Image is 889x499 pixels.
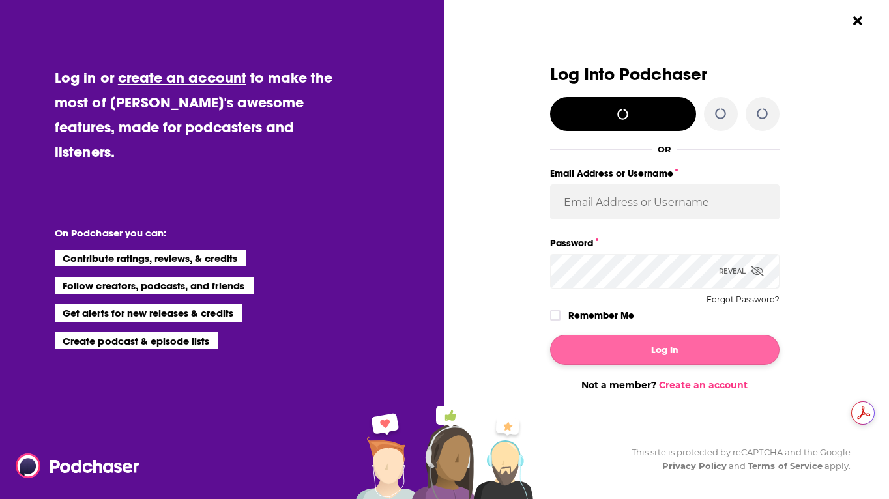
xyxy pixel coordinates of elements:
[719,254,764,289] div: Reveal
[568,307,634,324] label: Remember Me
[621,446,851,473] div: This site is protected by reCAPTCHA and the Google and apply.
[550,184,780,220] input: Email Address or Username
[550,335,780,365] button: Log In
[550,65,780,84] h3: Log Into Podchaser
[55,332,218,349] li: Create podcast & episode lists
[118,68,246,87] a: create an account
[16,453,130,478] a: Podchaser - Follow, Share and Rate Podcasts
[55,304,242,321] li: Get alerts for new releases & credits
[55,277,254,294] li: Follow creators, podcasts, and friends
[55,227,315,239] li: On Podchaser you can:
[662,461,727,471] a: Privacy Policy
[55,249,246,266] li: Contribute ratings, reviews, & credits
[550,379,780,391] div: Not a member?
[550,165,780,182] label: Email Address or Username
[550,235,780,251] label: Password
[748,461,823,471] a: Terms of Service
[658,144,671,154] div: OR
[845,8,870,33] button: Close Button
[659,379,748,391] a: Create an account
[16,453,141,478] img: Podchaser - Follow, Share and Rate Podcasts
[707,295,780,304] button: Forgot Password?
